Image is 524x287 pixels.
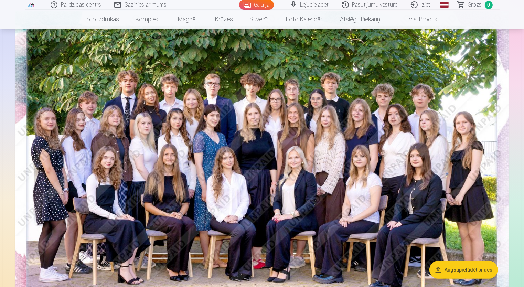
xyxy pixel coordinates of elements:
a: Foto kalendāri [278,10,332,29]
a: Komplekti [128,10,170,29]
a: Suvenīri [242,10,278,29]
a: Krūzes [207,10,242,29]
a: Magnēti [170,10,207,29]
a: Atslēgu piekariņi [332,10,390,29]
a: Visi produkti [390,10,449,29]
button: Augšupielādēt bildes [429,261,498,279]
img: /fa1 [28,3,35,7]
span: 0 [485,1,493,9]
span: Grozs [468,1,482,9]
a: Foto izdrukas [75,10,128,29]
